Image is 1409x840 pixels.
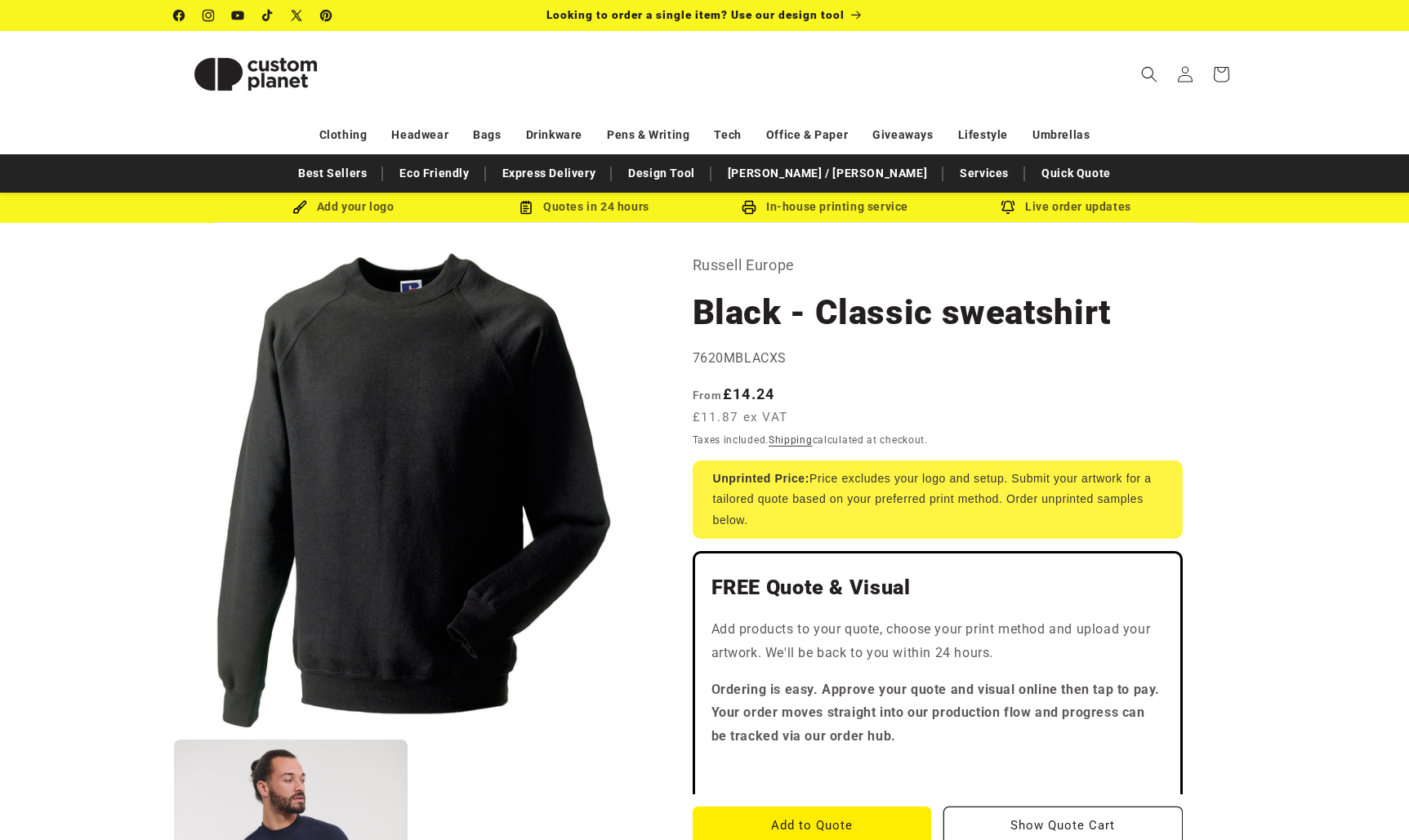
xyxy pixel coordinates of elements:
[607,121,689,149] a: Pens & Writing
[167,31,343,117] a: Custom Planet
[693,408,788,427] span: £11.87 ex VAT
[693,385,775,402] strong: £14.24
[519,200,533,215] img: Order Updates Icon
[714,121,741,149] a: Tech
[713,472,810,485] strong: Unprinted Price:
[952,159,1017,188] a: Services
[1131,56,1167,92] summary: Search
[174,38,337,111] img: Custom Planet
[766,121,848,149] a: Office & Paper
[391,159,477,188] a: Eco Friendly
[1032,121,1090,149] a: Umbrellas
[711,762,1164,778] iframe: Customer reviews powered by Trustpilot
[711,575,1164,601] h2: FREE Quote & Visual
[711,682,1161,744] strong: Ordering is easy. Approve your quote and visual online then tap to pay. Your order moves straight...
[319,121,368,149] a: Clothing
[693,432,1183,448] div: Taxes included. calculated at checkout.
[946,197,1187,217] div: Live order updates
[720,159,935,188] a: [PERSON_NAME] / [PERSON_NAME]
[705,197,946,217] div: In-house printing service
[464,197,705,217] div: Quotes in 24 hours
[711,618,1164,665] p: Add products to your quote, choose your print method and upload your artwork. We'll be back to yo...
[1033,159,1119,188] a: Quick Quote
[620,159,703,188] a: Design Tool
[693,252,1183,278] p: Russell Europe
[290,159,375,188] a: Best Sellers
[546,8,845,21] span: Looking to order a single item? Use our design tool
[693,389,723,402] span: From
[473,121,501,149] a: Bags
[769,434,813,446] a: Shipping
[391,121,448,149] a: Headwear
[494,159,604,188] a: Express Delivery
[1001,200,1015,215] img: Order updates
[693,291,1183,335] h1: Black - Classic sweatshirt
[958,121,1008,149] a: Lifestyle
[693,350,787,366] span: 7620MBLACXS
[693,460,1183,539] div: Price excludes your logo and setup. Submit your artwork for a tailored quote based on your prefer...
[872,121,933,149] a: Giveaways
[292,200,307,215] img: Brush Icon
[526,121,582,149] a: Drinkware
[742,200,756,215] img: In-house printing
[223,197,464,217] div: Add your logo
